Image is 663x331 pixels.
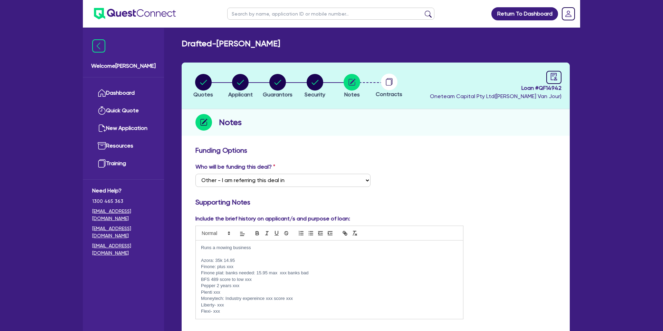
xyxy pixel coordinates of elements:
[182,39,280,49] h2: Drafted - [PERSON_NAME]
[92,102,155,120] a: Quick Quote
[98,142,106,150] img: resources
[195,215,350,223] label: Include the brief history on applicant/s and purpose of loan:
[343,74,361,99] button: Notes
[263,91,292,98] span: Guarantors
[92,225,155,239] a: [EMAIL_ADDRESS][DOMAIN_NAME]
[305,91,325,98] span: Security
[227,8,434,20] input: Search by name, application ID or mobile number...
[201,264,458,270] p: Finone: plus xxx
[201,302,458,308] p: Liberty- xxx
[98,159,106,168] img: training
[559,5,577,23] a: Dropdown toggle
[262,74,293,99] button: Guarantors
[201,270,458,276] p: Finone plat: banks needed: 15.95 max xxx banks bad
[201,276,458,283] p: BFS 489 score to low xxx
[195,114,212,131] img: step-icon
[195,146,556,154] h3: Funding Options
[92,155,155,172] a: Training
[193,74,213,99] button: Quotes
[546,71,561,84] a: audit
[98,106,106,115] img: quick-quote
[491,7,558,20] a: Return To Dashboard
[92,198,155,205] span: 1300 465 363
[92,242,155,257] a: [EMAIL_ADDRESS][DOMAIN_NAME]
[430,93,561,100] span: Oneteam Capital Pty Ltd ( [PERSON_NAME] Van Jour )
[92,39,105,53] img: icon-menu-close
[193,91,213,98] span: Quotes
[550,73,558,81] span: audit
[430,84,561,92] span: Loan # QF14942
[201,295,458,302] p: Moneytech: Industry expereince xxx score xxx
[201,245,458,251] p: Runs a mowing business
[92,84,155,102] a: Dashboard
[304,74,326,99] button: Security
[92,208,155,222] a: [EMAIL_ADDRESS][DOMAIN_NAME]
[344,91,360,98] span: Notes
[201,257,458,264] p: Azora: 35k 14.95
[228,74,253,99] button: Applicant
[201,283,458,289] p: Pepper 2 years xxx
[94,8,176,19] img: quest-connect-logo-blue
[92,120,155,137] a: New Application
[98,124,106,132] img: new-application
[92,187,155,195] span: Need Help?
[376,91,402,97] span: Contracts
[201,289,458,295] p: Plenti xxx
[195,163,275,171] label: Who will be funding this deal?
[201,308,458,314] p: Flexi- xxx
[228,91,253,98] span: Applicant
[92,137,155,155] a: Resources
[91,62,156,70] span: Welcome [PERSON_NAME]
[219,116,242,129] h2: Notes
[195,198,556,206] h3: Supporting Notes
